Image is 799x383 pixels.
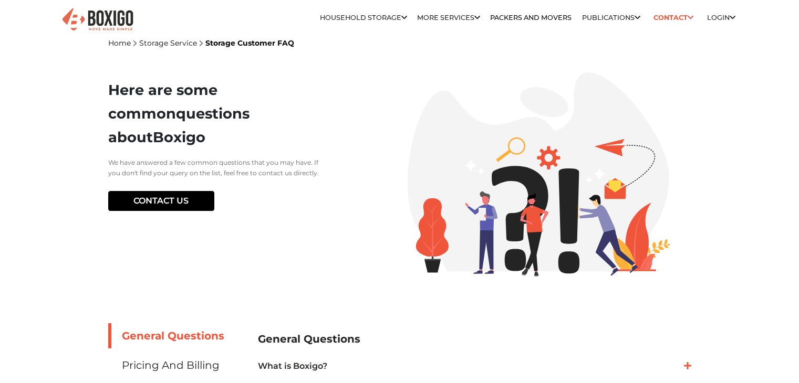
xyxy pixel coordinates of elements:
[61,7,134,33] img: Boxigo
[258,327,691,351] h2: General Questions
[139,38,197,48] a: Storage Service
[205,38,294,48] a: Storage Customer FAQ
[490,14,572,22] a: Packers and Movers
[108,353,242,378] a: Pricing and Billing
[108,38,131,48] a: Home
[108,323,242,348] a: General Questions
[417,14,480,22] a: More services
[650,9,697,26] a: Contact
[258,360,691,373] a: What is Boxigo?
[582,14,640,22] a: Publications
[108,78,321,149] h1: Here are some questions about
[108,191,215,211] a: Contact Us
[320,14,407,22] a: Household Storage
[707,14,735,22] a: Login
[408,72,670,276] img: boxigo_customer_faq
[108,105,176,122] span: common
[108,157,321,178] p: We have answered a few common questions that you may have. If you don't find your query on the li...
[153,129,205,146] span: Boxigo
